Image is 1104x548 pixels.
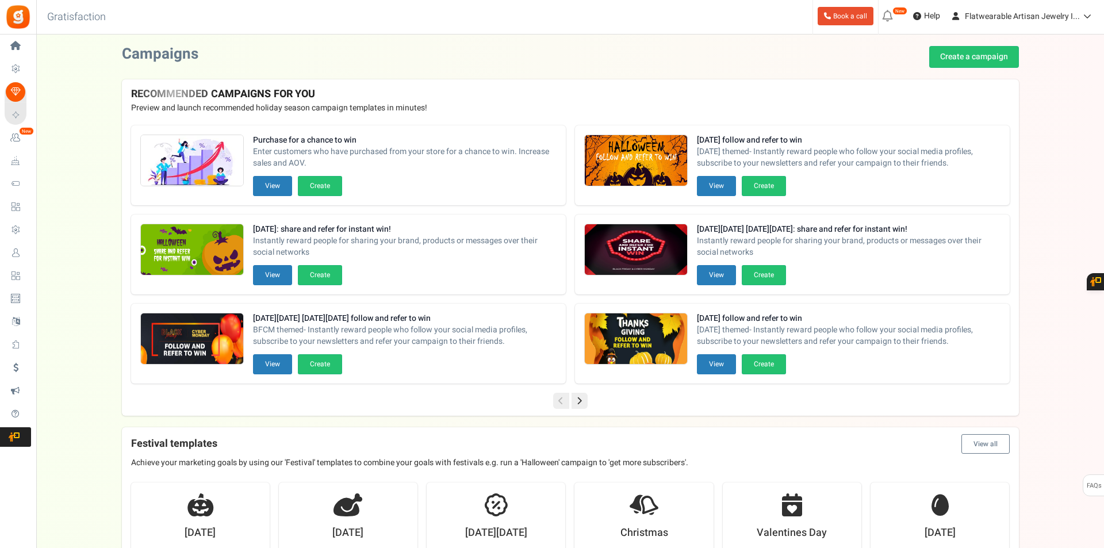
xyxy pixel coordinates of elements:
[131,457,1010,469] p: Achieve your marketing goals by using our 'Festival' templates to combine your goals with festiva...
[742,354,786,374] button: Create
[253,265,292,285] button: View
[697,313,1000,324] strong: [DATE] follow and refer to win
[1086,475,1102,497] span: FAQs
[585,224,687,276] img: Recommended Campaigns
[34,6,118,29] h3: Gratisfaction
[298,176,342,196] button: Create
[131,102,1010,114] p: Preview and launch recommended holiday season campaign templates in minutes!
[697,354,736,374] button: View
[122,46,198,63] h2: Campaigns
[961,434,1010,454] button: View all
[5,4,31,30] img: Gratisfaction
[585,313,687,365] img: Recommended Campaigns
[185,526,216,541] strong: [DATE]
[742,265,786,285] button: Create
[697,176,736,196] button: View
[253,354,292,374] button: View
[585,135,687,187] img: Recommended Campaigns
[818,7,873,25] a: Book a call
[253,324,557,347] span: BFCM themed- Instantly reward people who follow your social media profiles, subscribe to your new...
[929,46,1019,68] a: Create a campaign
[253,235,557,258] span: Instantly reward people for sharing your brand, products or messages over their social networks
[620,526,668,541] strong: Christmas
[298,265,342,285] button: Create
[253,224,557,235] strong: [DATE]: share and refer for instant win!
[697,135,1000,146] strong: [DATE] follow and refer to win
[253,135,557,146] strong: Purchase for a chance to win
[697,235,1000,258] span: Instantly reward people for sharing your brand, products or messages over their social networks
[253,146,557,169] span: Enter customers who have purchased from your store for a chance to win. Increase sales and AOV.
[908,7,945,25] a: Help
[757,526,827,541] strong: Valentines Day
[141,224,243,276] img: Recommended Campaigns
[697,224,1000,235] strong: [DATE][DATE] [DATE][DATE]: share and refer for instant win!
[892,7,907,15] em: New
[131,434,1010,454] h4: Festival templates
[332,526,363,541] strong: [DATE]
[5,128,31,148] a: New
[298,354,342,374] button: Create
[925,526,956,541] strong: [DATE]
[131,89,1010,100] h4: RECOMMENDED CAMPAIGNS FOR YOU
[465,526,527,541] strong: [DATE][DATE]
[141,313,243,365] img: Recommended Campaigns
[965,10,1080,22] span: Flatwearable Artisan Jewelry I...
[141,135,243,187] img: Recommended Campaigns
[19,127,34,135] em: New
[253,176,292,196] button: View
[697,324,1000,347] span: [DATE] themed- Instantly reward people who follow your social media profiles, subscribe to your n...
[697,146,1000,169] span: [DATE] themed- Instantly reward people who follow your social media profiles, subscribe to your n...
[697,265,736,285] button: View
[921,10,940,22] span: Help
[253,313,557,324] strong: [DATE][DATE] [DATE][DATE] follow and refer to win
[742,176,786,196] button: Create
